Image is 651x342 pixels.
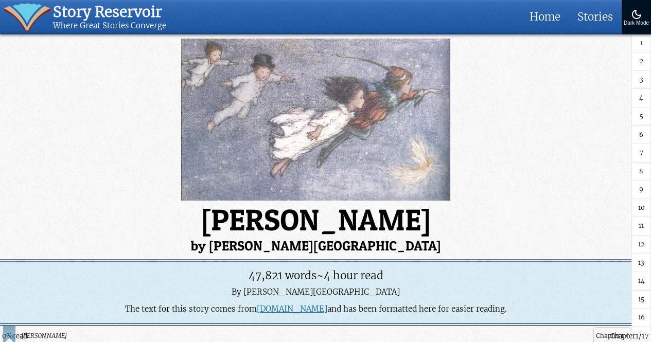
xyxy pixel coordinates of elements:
div: ~ [5,267,626,284]
p: By [PERSON_NAME][GEOGRAPHIC_DATA] [5,287,626,298]
span: 1 [636,332,639,340]
img: icon of book with waver spilling out. [3,3,51,31]
a: 11 [631,218,651,236]
img: Turn On Dark Mode [630,8,643,21]
span: 8 [639,167,643,176]
span: 15 [638,295,644,304]
span: 6 [639,130,643,140]
span: 16 [638,313,645,323]
span: 3 [640,75,643,85]
span: 1 [640,39,643,48]
a: 15 [631,291,651,309]
span: 0% [2,332,13,340]
a: 5 [631,107,651,126]
span: 5 [640,112,643,121]
div: read [2,331,27,341]
div: Where Great Stories Converge [53,21,166,31]
a: 13 [631,254,651,273]
span: 10 [638,203,645,213]
a: 16 [631,309,651,328]
a: 10 [631,199,651,218]
span: 4 [639,94,643,103]
div: Story Reservoir [53,3,166,21]
span: 2 [640,57,643,67]
span: 14 [638,277,645,286]
span: 13 [638,258,644,268]
a: 8 [631,163,651,181]
a: 4 [631,89,651,108]
span: 9 [639,185,643,195]
span: 4 hour read [324,268,383,282]
span: Word Count [249,268,316,282]
a: 6 [631,126,651,145]
a: 14 [631,273,651,291]
a: 12 [631,236,651,255]
a: 2 [631,53,651,71]
a: 1 [631,34,651,53]
span: [PERSON_NAME] [21,331,589,341]
span: 12 [638,240,644,250]
a: 7 [631,145,651,163]
a: 9 [631,181,651,200]
span: 11 [639,222,644,231]
p: The text for this story comes from and has been formatted here for easier reading. [5,304,626,315]
div: Dark Mode [624,21,649,26]
a: 3 [631,71,651,89]
a: [DOMAIN_NAME] [257,304,327,314]
span: 7 [640,149,643,158]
